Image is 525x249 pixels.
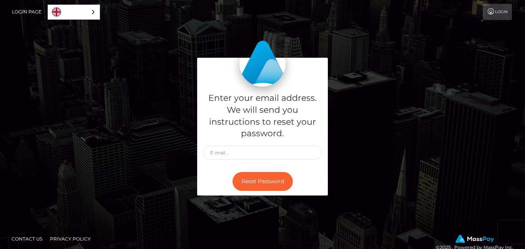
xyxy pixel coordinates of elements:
h5: Enter your email address. We will send you instructions to reset your password. [203,92,322,140]
img: MassPay Login [239,40,286,87]
a: Login [483,4,512,20]
img: MassPay [455,235,494,243]
a: Login Page [12,4,42,20]
a: Privacy Policy [47,233,94,245]
aside: Language selected: English [48,5,100,20]
a: English [48,5,100,19]
a: Contact Us [8,233,45,245]
button: Reset Password [233,172,293,191]
input: E-mail... [203,145,322,160]
div: Language [48,5,100,20]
